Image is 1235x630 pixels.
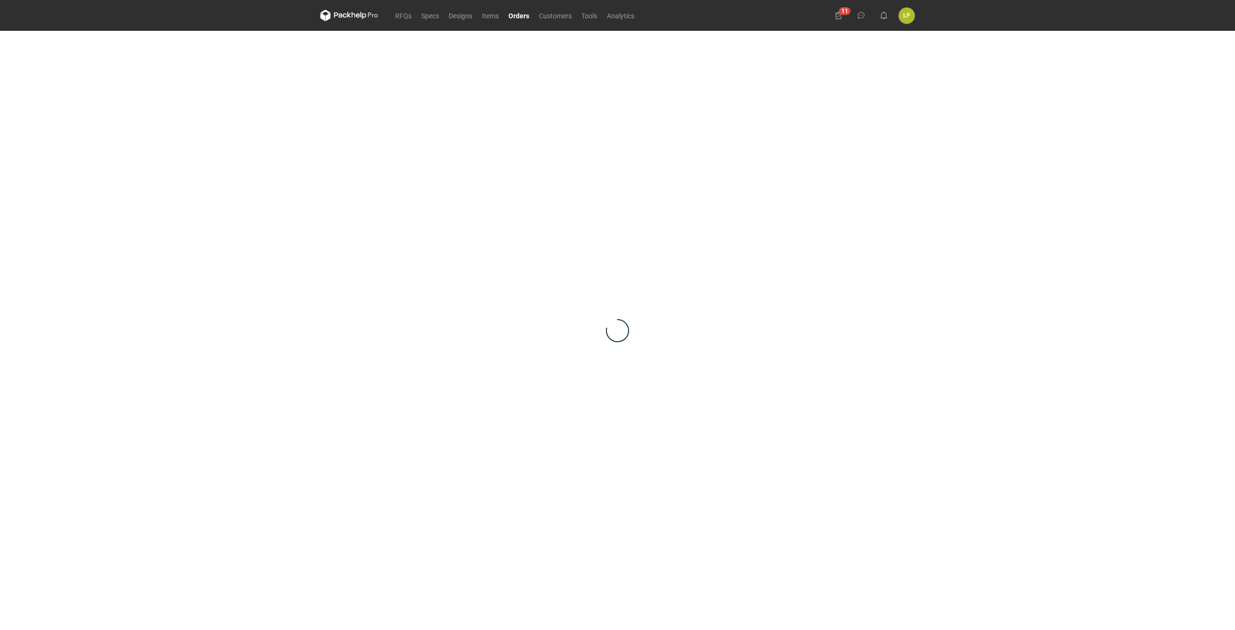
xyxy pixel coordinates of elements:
a: Items [477,10,504,21]
div: Łukasz Postawa [899,8,915,24]
a: Analytics [602,10,639,21]
a: Orders [504,10,534,21]
a: Tools [576,10,602,21]
svg: Packhelp Pro [320,10,378,21]
a: Customers [534,10,576,21]
a: Designs [444,10,477,21]
button: 11 [831,8,846,23]
button: ŁP [899,8,915,24]
a: Specs [416,10,444,21]
a: RFQs [390,10,416,21]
